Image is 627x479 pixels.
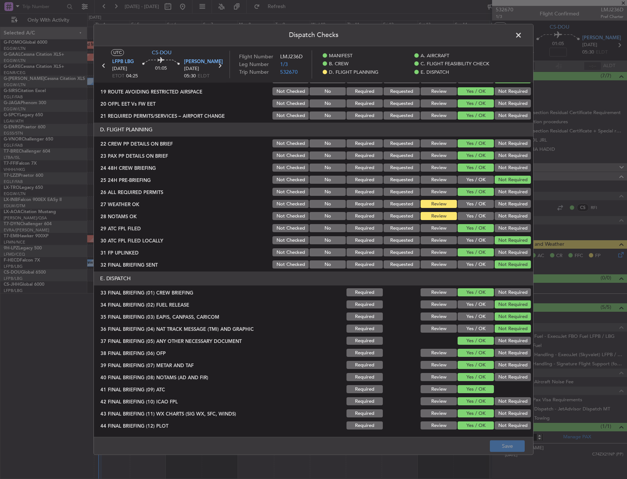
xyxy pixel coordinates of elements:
button: Yes / OK [458,373,494,381]
button: Not Required [495,224,531,233]
button: Yes / OK [458,349,494,357]
button: Not Required [495,188,531,196]
button: Not Required [495,361,531,369]
button: Not Required [495,301,531,309]
button: Yes / OK [458,422,494,430]
button: Yes / OK [458,188,494,196]
button: Yes / OK [458,325,494,333]
button: Yes / OK [458,164,494,172]
button: Yes / OK [458,212,494,220]
button: Not Required [495,422,531,430]
button: Yes / OK [458,261,494,269]
button: Not Required [495,313,531,321]
button: Yes / OK [458,224,494,233]
button: Not Required [495,176,531,184]
button: Not Required [495,325,531,333]
button: Not Required [495,112,531,120]
button: Yes / OK [458,249,494,257]
button: Yes / OK [458,152,494,160]
button: Yes / OK [458,410,494,418]
button: Not Required [495,140,531,148]
header: Dispatch Checks [94,24,533,46]
button: Yes / OK [458,385,494,394]
button: Not Required [495,410,531,418]
button: Not Required [495,237,531,245]
button: Yes / OK [458,88,494,96]
button: Not Required [495,337,531,345]
button: Yes / OK [458,112,494,120]
button: Yes / OK [458,200,494,208]
button: Not Required [495,200,531,208]
button: Not Required [495,88,531,96]
button: Yes / OK [458,100,494,108]
button: Not Required [495,398,531,406]
button: Not Required [495,100,531,108]
button: Yes / OK [458,237,494,245]
button: Not Required [495,373,531,381]
button: Yes / OK [458,313,494,321]
button: Yes / OK [458,398,494,406]
button: Not Required [495,152,531,160]
button: Not Required [495,249,531,257]
button: Not Required [495,289,531,297]
button: Yes / OK [458,337,494,345]
button: Yes / OK [458,176,494,184]
button: Yes / OK [458,140,494,148]
button: Not Required [495,212,531,220]
button: Yes / OK [458,289,494,297]
button: Not Required [495,261,531,269]
button: Not Required [495,164,531,172]
button: Not Required [495,349,531,357]
button: Yes / OK [458,361,494,369]
button: Yes / OK [458,301,494,309]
